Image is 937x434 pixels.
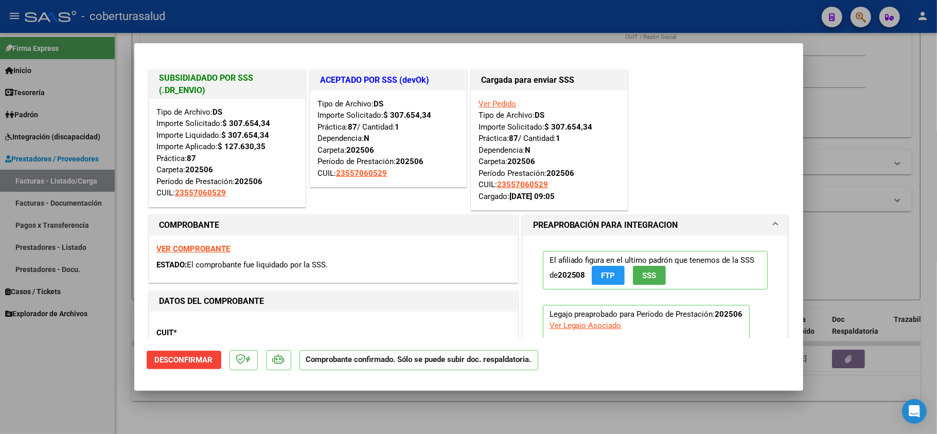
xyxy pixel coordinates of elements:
[592,266,625,285] button: FTP
[510,192,555,201] strong: [DATE] 09:05
[642,271,656,280] span: SSS
[157,244,231,254] a: VER COMPROBANTE
[222,131,270,140] strong: $ 307.654,34
[175,188,226,197] span: 23557060529
[533,219,678,231] h1: PREAPROBACIÓN PARA INTEGRACION
[543,251,768,290] p: El afiliado figura en el ultimo padrón que tenemos de la SSS de
[479,99,517,109] a: Ver Pedido
[187,260,328,269] span: El comprobante fue liquidado por la SSS.
[160,296,264,306] strong: DATOS DEL COMPROBANTE
[155,355,213,365] span: Desconfirmar
[556,134,561,143] strong: 1
[318,98,458,179] div: Tipo de Archivo: Importe Solicitado: Práctica: / Cantidad: Dependencia: Carpeta: Período de Prest...
[160,220,220,230] strong: COMPROBANTE
[147,351,221,369] button: Desconfirmar
[482,74,617,86] h1: Cargada para enviar SSS
[218,142,266,151] strong: $ 127.630,35
[157,106,297,199] div: Tipo de Archivo: Importe Solicitado: Importe Liquidado: Importe Aplicado: Práctica: Carpeta: Perí...
[321,74,456,86] h1: ACEPTADO POR SSS (devOk)
[384,111,432,120] strong: $ 307.654,34
[550,320,622,331] div: Ver Legajo Asociado
[157,260,187,269] span: ESTADO:
[543,305,750,415] p: Legajo preaprobado para Período de Prestación:
[479,98,620,203] div: Tipo de Archivo: Importe Solicitado: Práctica: / Cantidad: Dependencia: Carpeta: Período Prestaci...
[715,310,743,319] strong: 202506
[186,165,214,174] strong: 202506
[223,119,271,128] strong: $ 307.654,34
[235,177,263,186] strong: 202506
[547,169,575,178] strong: 202506
[508,157,536,166] strong: 202506
[545,122,593,132] strong: $ 307.654,34
[535,111,545,120] strong: DS
[558,270,586,280] strong: 202508
[902,399,927,424] div: Open Intercom Messenger
[395,122,400,132] strong: 1
[213,107,223,117] strong: DS
[509,134,519,143] strong: 87
[374,99,384,109] strong: DS
[187,154,197,163] strong: 87
[396,157,424,166] strong: 202506
[364,134,370,143] strong: N
[601,271,615,280] span: FTP
[157,327,263,339] p: CUIT
[299,350,538,370] p: Comprobante confirmado. Sólo se puede subir doc. respaldatoria.
[347,146,375,155] strong: 202506
[523,215,788,236] mat-expansion-panel-header: PREAPROBACIÓN PARA INTEGRACION
[337,169,387,178] span: 23557060529
[525,146,531,155] strong: N
[498,180,549,189] span: 23557060529
[160,72,295,97] h1: SUBSIDIADADO POR SSS (.DR_ENVIO)
[348,122,358,132] strong: 87
[633,266,666,285] button: SSS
